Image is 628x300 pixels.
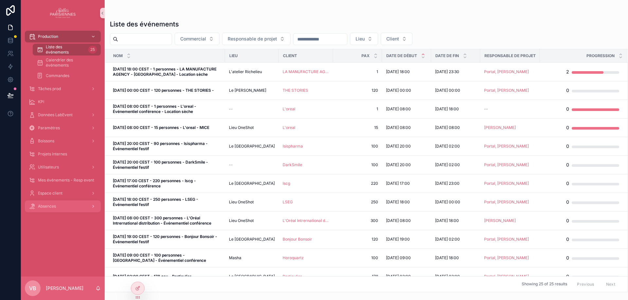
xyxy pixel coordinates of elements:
strong: [DATE] 08:00 CEST - 300 personnes - L'Oréal Intrernational distribution - Événementiel conférence [113,215,211,226]
a: Lieu OneShot [229,199,275,205]
strong: [DATE] 08:00 CEST - 15 personnes - L'oreal - MICE [113,125,209,130]
a: 0 [540,121,619,134]
a: [DATE] 00:00 [386,88,427,93]
a: 100 [337,255,378,261]
button: Select Button [175,33,219,45]
a: L'oreal [283,106,329,112]
span: [DATE] 18:00 [435,218,459,223]
div: 0 [566,121,569,134]
a: [DATE] 08:00 [435,125,476,130]
a: [DATE] 17:00 CEST - 220 personnes - Iscg - Événementiel conférence [113,178,221,189]
a: [DATE] 17:00 [386,181,427,186]
span: [DATE] 17:00 [386,181,410,186]
a: 15 [337,125,378,130]
a: Lieu OneShot [229,125,275,130]
span: 120 [337,88,378,93]
a: Tâches prod [25,83,101,95]
a: Données LabEvent [25,109,101,121]
a: Particulier [283,274,329,279]
a: [PERSON_NAME] [484,218,516,223]
span: Portal, [PERSON_NAME] [484,255,529,261]
a: [DATE] 00:00 CEST - 120 personnes - THE STORIES - [113,88,221,93]
span: 120 [337,237,378,242]
a: 1 [337,69,378,74]
div: 25 [88,46,97,54]
a: Mes événements - Resp event [25,174,101,186]
div: 0 [566,251,569,264]
span: Mes événements - Resp event [38,178,94,183]
span: Absences [38,204,56,209]
span: Date de début [386,53,417,58]
a: [PERSON_NAME] [484,125,516,130]
a: Bonjour Bonsoir [283,237,312,242]
span: Iscg [283,181,290,186]
span: [DATE] 00:00 [386,88,411,93]
span: [DATE] 09:00 [386,255,411,261]
a: Portal, [PERSON_NAME] [484,199,529,205]
a: [DATE] 20:00 [386,162,427,167]
a: Production [25,31,101,42]
span: [DATE] 18:00 [386,69,410,74]
a: Le [GEOGRAPHIC_DATA] [229,237,275,242]
a: 2 [540,65,619,78]
a: Portal, [PERSON_NAME] [484,181,536,186]
span: -- [484,106,488,112]
span: Lieu OneShot [229,125,254,130]
strong: [DATE] 08:00 CEST - 1 personnes - L'oreal - Événementiel conférence - Location sèche [113,104,197,114]
a: Le [GEOGRAPHIC_DATA] [229,144,275,149]
a: Portal, [PERSON_NAME] [484,255,536,261]
a: 300 [337,218,378,223]
a: Portal, [PERSON_NAME] [484,88,529,93]
span: [DATE] 02:00 [435,144,460,149]
span: Client [283,53,297,58]
span: PAX [361,53,370,58]
a: Portal, [PERSON_NAME] [484,69,529,74]
div: 0 [566,158,569,171]
div: scrollable content [21,26,105,221]
a: [DATE] 19:00 [386,237,427,242]
a: Boissons [25,135,101,147]
a: -- [229,106,275,112]
a: LA MANUFACTURE AGENCY [283,69,329,74]
button: Select Button [222,33,290,45]
a: Utilisateurs [25,161,101,173]
span: Liste des événements [46,44,86,55]
a: L'Oréal Intrernational distribution [283,218,329,223]
span: Portal, [PERSON_NAME] [484,274,529,279]
span: Showing 25 of 25 results [522,282,567,287]
a: 250 [337,199,378,205]
span: [DATE] 18:00 [435,106,459,112]
a: 0 [540,196,619,209]
span: Responsable de projet [228,36,277,42]
a: [DATE] 18:00 [386,69,427,74]
a: Horoquartz [283,255,329,261]
a: L'oreal [283,125,295,130]
span: KPI [38,99,44,104]
span: DarkSmile [283,162,302,167]
strong: [DATE] 18:00 CEST - 1 personnes - LA MANUFACTURE AGENCY - [GEOGRAPHIC_DATA] - Location sèche [113,67,218,77]
a: [DATE] 08:00 [386,125,427,130]
span: Portal, [PERSON_NAME] [484,162,529,167]
span: Lieu OneShot [229,218,254,223]
a: Masha [229,255,275,261]
span: Le [GEOGRAPHIC_DATA] [229,274,275,279]
span: Projets internes [38,151,67,157]
span: Responsable de projet [484,53,536,58]
a: Isispharma [283,144,329,149]
p: [PERSON_NAME] [46,285,83,292]
a: [DATE] 19:00 CEST - 120 personnes - Bonjour Bonsoir - Événementiel festif [113,234,221,245]
span: Particulier [283,274,302,279]
span: Portal, [PERSON_NAME] [484,237,529,242]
